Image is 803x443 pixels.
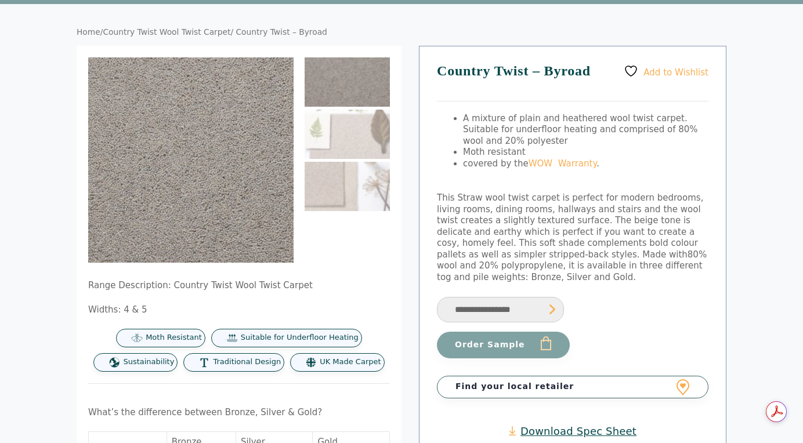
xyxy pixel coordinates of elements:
span: UK Made Carpet [320,357,381,367]
img: Country Twist - Byroad [305,57,390,107]
span: Moth resistant [463,147,526,157]
span: Add to Wishlist [643,67,708,77]
h1: Country Twist – Byroad [437,64,708,101]
span: A mixture of plain and heathered wool twist carpet. Suitable for underfloor heating and comprised... [463,113,698,146]
span: Moth Resistant [146,333,202,343]
a: Country Twist Wool Twist Carpet [103,27,230,37]
img: Country Twist - Byroad - Image 3 [305,162,390,211]
p: Widths: 4 & 5 [88,304,390,316]
nav: Breadcrumb [77,27,726,38]
p: What’s the difference between Bronze, Silver & Gold? [88,407,390,419]
button: Order Sample [437,332,570,358]
span: 80% wool and 20% polypropylene, it is available in three different tog and pile weights: Bronze, ... [437,249,707,282]
a: WOW Warranty [529,158,596,169]
span: Suitable for Underfloor Heating [241,333,359,343]
p: Range Description: Country Twist Wool Twist Carpet [88,280,390,292]
img: Country Twist - Byroad - Image 2 [305,110,390,159]
a: Add to Wishlist [624,64,708,78]
span: This Straw wool twist carpet is perfect for modern bedrooms, living rooms, dining rooms, hallways... [437,193,703,260]
a: Find your local retailer [437,376,708,398]
li: covered by the . [463,158,708,170]
span: Sustainability [123,357,174,367]
a: Home [77,27,100,37]
a: Download Spec Sheet [509,424,636,438]
span: Traditional Design [213,357,281,367]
